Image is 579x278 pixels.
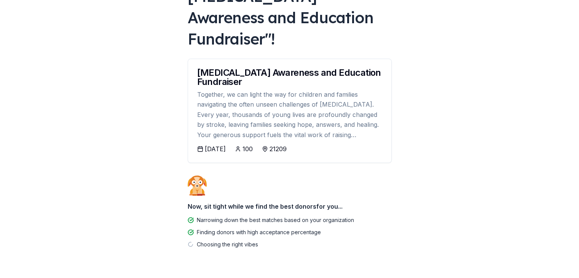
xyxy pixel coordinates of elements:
[270,144,287,153] div: 21209
[188,199,392,214] div: Now, sit tight while we find the best donors for you...
[242,144,253,153] div: 100
[197,228,321,237] div: Finding donors with high acceptance percentage
[197,240,258,249] div: Choosing the right vibes
[197,68,382,86] div: [MEDICAL_DATA] Awareness and Education Fundraiser
[197,216,354,225] div: Narrowing down the best matches based on your organization
[197,89,382,140] div: Together, we can light the way for children and families navigating the often unseen challenges o...
[205,144,226,153] div: [DATE]
[188,175,207,196] img: Dog waiting patiently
